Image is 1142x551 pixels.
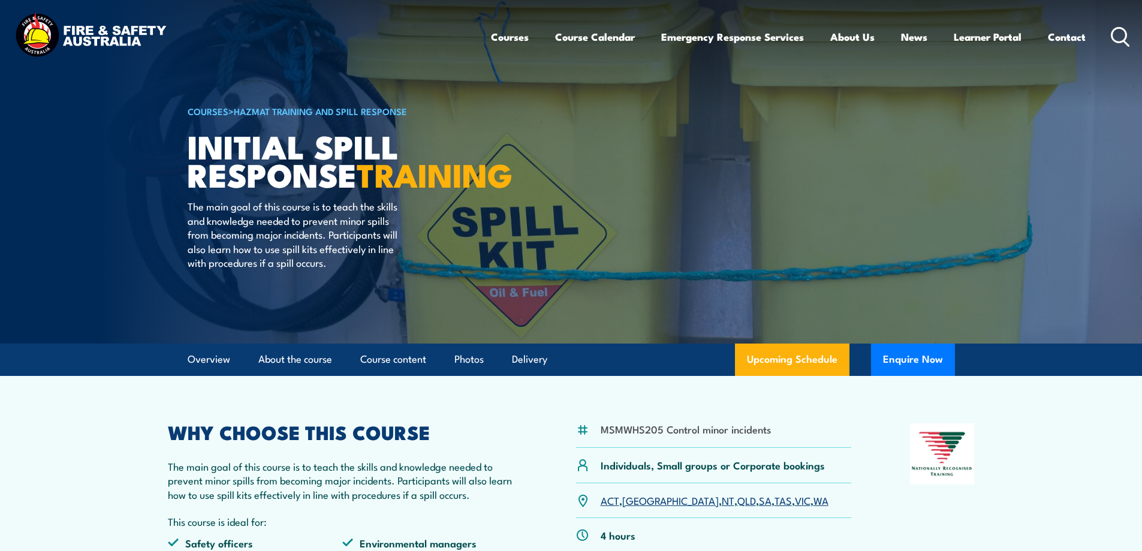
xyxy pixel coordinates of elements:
[188,344,230,375] a: Overview
[954,21,1022,53] a: Learner Portal
[601,493,828,507] p: , , , , , , ,
[188,104,484,118] h6: >
[168,536,343,550] li: Safety officers
[454,344,484,375] a: Photos
[601,528,635,542] p: 4 hours
[661,21,804,53] a: Emergency Response Services
[168,459,518,501] p: The main goal of this course is to teach the skills and knowledge needed to prevent minor spills ...
[168,423,518,440] h2: WHY CHOOSE THIS COURSE
[168,514,518,528] p: This course is ideal for:
[258,344,332,375] a: About the course
[188,132,484,188] h1: Initial Spill Response
[601,458,825,472] p: Individuals, Small groups or Corporate bookings
[813,493,828,507] a: WA
[910,423,975,484] img: Nationally Recognised Training logo.
[360,344,426,375] a: Course content
[512,344,547,375] a: Delivery
[188,199,406,269] p: The main goal of this course is to teach the skills and knowledge needed to prevent minor spills ...
[357,149,513,198] strong: TRAINING
[795,493,810,507] a: VIC
[622,493,719,507] a: [GEOGRAPHIC_DATA]
[342,536,517,550] li: Environmental managers
[491,21,529,53] a: Courses
[601,493,619,507] a: ACT
[735,344,849,376] a: Upcoming Schedule
[830,21,875,53] a: About Us
[775,493,792,507] a: TAS
[188,104,228,118] a: COURSES
[1048,21,1086,53] a: Contact
[759,493,772,507] a: SA
[737,493,756,507] a: QLD
[722,493,734,507] a: NT
[901,21,927,53] a: News
[234,104,407,118] a: HAZMAT Training and Spill Response
[555,21,635,53] a: Course Calendar
[871,344,955,376] button: Enquire Now
[601,422,771,436] li: MSMWHS205 Control minor incidents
